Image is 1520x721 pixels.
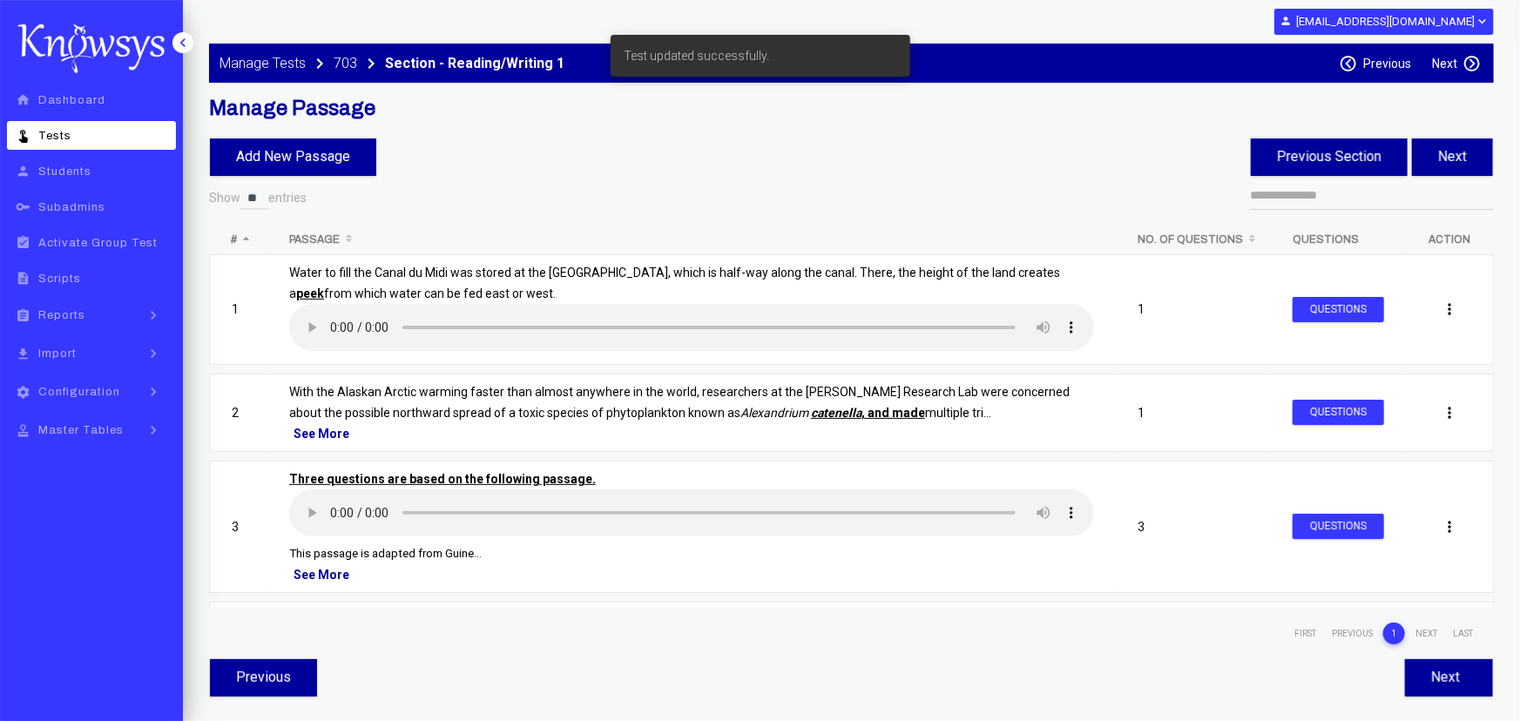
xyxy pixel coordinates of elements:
a: Manage Tests [220,53,306,74]
p: Water to fill the Canal du Midi was stored at the [GEOGRAPHIC_DATA], which is half-way along the ... [289,262,1094,304]
i: keyboard_arrow_right [140,421,166,439]
th: No. of Questions: activate to sort column ascending [1116,225,1271,254]
th: Questions: activate to sort column ascending [1271,225,1406,254]
u: Three questions are based on the following passage. [289,472,596,486]
button: Previous Section [1251,138,1408,176]
b: Questions [1293,233,1359,246]
th: Action: activate to sort column ascending [1406,225,1494,254]
span: Dashboard [38,94,105,106]
select: Showentries [240,186,268,210]
button: Previous [210,659,317,697]
i: person [1280,15,1292,27]
button: Next [1405,659,1493,697]
u: , and made [811,406,925,420]
p: With the Alaskan Arctic warming faster than almost anywhere in the world, researchers at the [PER... [289,381,1094,423]
span: Scripts [38,273,81,285]
label: Next [1432,57,1457,71]
b: # [231,233,237,246]
button: Questions [1293,297,1384,322]
i: more_vert [1441,518,1458,536]
i: settings [12,385,34,400]
p: 3 [1138,516,1249,537]
span: Activate Group Test [38,237,158,249]
a: 703 [334,53,357,74]
th: Passage: activate to sort column ascending [267,225,1116,254]
a: Section - Reading/Writing 1 [385,53,564,74]
button: Next [1412,138,1493,176]
div: See More [289,423,1094,444]
span: Test updated successfully. [625,47,770,64]
span: Master Tables [38,424,124,436]
em: Alexandrium [740,406,808,420]
div: See More [289,564,1094,585]
b: Action [1429,233,1471,246]
i: home [12,92,34,107]
h2: Manage Passage [209,96,1494,120]
i: key [12,199,34,214]
i: approval [12,423,34,438]
i: keyboard_arrow_right [1463,54,1482,73]
i: keyboard_arrow_right [140,345,166,362]
i: more_vert [1441,404,1458,421]
p: 2 [232,402,246,423]
p: 1 [1138,402,1249,423]
label: Show entries [209,186,307,210]
span: Configuration [38,386,120,398]
th: #: activate to sort column descending [209,225,267,254]
button: Questions [1293,400,1384,425]
p: 3 [232,516,246,537]
span: This passage is adapted from Guine... [289,547,482,560]
i: file_download [12,347,34,361]
u: peek [296,286,324,300]
i: assignment_turned_in [12,235,34,250]
em: catenella [811,406,861,420]
span: Reports [38,309,85,321]
b: Passage [289,233,340,246]
i: keyboard_arrow_right [309,53,330,74]
i: expand_more [1475,14,1488,29]
i: keyboard_arrow_right [140,307,166,324]
span: Import [38,347,77,360]
i: assignment [12,308,34,323]
a: 1 [1383,623,1405,644]
label: Previous [1363,57,1411,71]
p: 1 [1138,299,1249,320]
button: Questions [1293,514,1384,539]
i: more_vert [1441,300,1458,318]
i: person [12,164,34,179]
span: Tests [38,130,71,142]
button: Add New Passage [210,138,376,176]
i: touch_app [12,128,34,143]
i: keyboard_arrow_left [1339,54,1358,73]
i: keyboard_arrow_right [140,383,166,401]
i: keyboard_arrow_left [174,34,192,51]
b: [EMAIL_ADDRESS][DOMAIN_NAME] [1296,15,1475,28]
span: Students [38,165,91,178]
i: keyboard_arrow_right [361,53,382,74]
b: No. of Questions [1138,233,1243,246]
p: 1 [232,299,246,320]
i: description [12,271,34,286]
span: Subadmins [38,201,105,213]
